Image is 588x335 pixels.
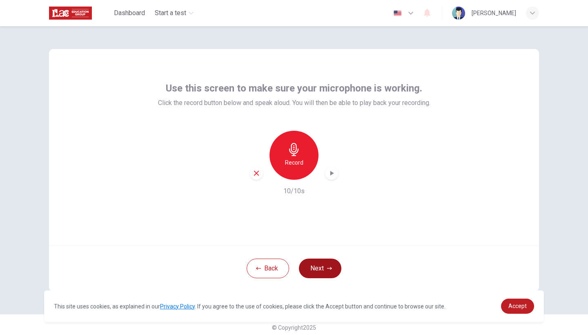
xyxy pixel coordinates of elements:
div: [PERSON_NAME] [472,8,516,18]
span: This site uses cookies, as explained in our . If you agree to the use of cookies, please click th... [54,303,445,310]
span: Accept [508,303,527,309]
span: Dashboard [114,8,145,18]
img: ILAC logo [49,5,92,21]
button: Record [269,131,318,180]
button: Next [299,259,341,278]
span: Start a test [155,8,186,18]
span: Click the record button below and speak aloud. You will then be able to play back your recording. [158,98,430,108]
a: Privacy Policy [160,303,195,310]
button: Start a test [151,6,197,20]
img: en [392,10,403,16]
div: cookieconsent [44,290,544,322]
img: Profile picture [452,7,465,20]
button: Back [247,259,289,278]
span: © Copyright 2025 [272,324,316,331]
span: Use this screen to make sure your microphone is working. [166,82,422,95]
h6: Record [285,158,303,167]
a: ILAC logo [49,5,111,21]
button: Dashboard [111,6,148,20]
a: dismiss cookie message [501,299,534,314]
h6: 10/10s [283,186,305,196]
